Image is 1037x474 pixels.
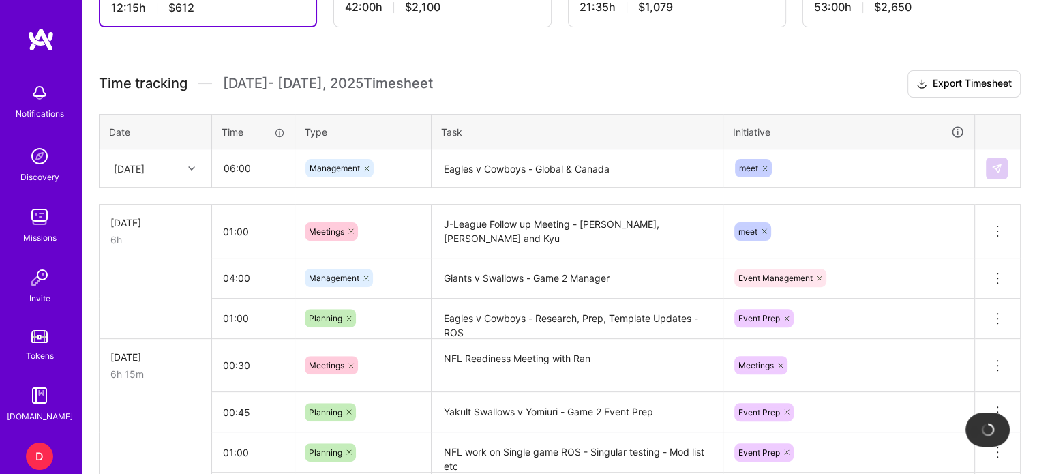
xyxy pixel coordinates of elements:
span: Meetings [309,226,344,237]
span: Planning [309,407,342,417]
img: teamwork [26,203,53,231]
span: Planning [309,447,342,458]
span: Meetings [738,360,774,370]
div: 6h [110,233,200,247]
textarea: NFL Readiness Meeting with Ran [433,340,721,391]
input: HH:MM [212,260,295,296]
textarea: Eagles v Cowboys - Global & Canada [433,151,721,187]
div: Tokens [26,349,54,363]
input: HH:MM [212,434,295,471]
img: bell [26,79,53,106]
textarea: J-League Follow up Meeting - [PERSON_NAME], [PERSON_NAME] and Kyu [433,206,721,257]
span: [DATE] - [DATE] , 2025 Timesheet [223,75,433,92]
img: tokens [31,330,48,343]
div: [DATE] [114,161,145,175]
i: icon Download [916,77,927,91]
th: Date [100,114,212,149]
a: D [22,443,57,470]
th: Task [432,114,723,149]
span: Event Prep [738,313,780,323]
div: [DOMAIN_NAME] [7,409,73,424]
span: Management [309,273,359,283]
span: Time tracking [99,75,187,92]
div: Initiative [733,124,965,140]
img: guide book [26,382,53,409]
span: Event Prep [738,407,780,417]
input: HH:MM [212,347,295,383]
input: HH:MM [212,394,295,430]
span: Event Management [738,273,813,283]
th: Type [295,114,432,149]
input: HH:MM [212,213,295,250]
div: Missions [23,231,57,245]
div: null [986,158,1009,179]
div: Notifications [16,106,64,121]
span: Meetings [309,360,344,370]
div: D [26,443,53,470]
input: HH:MM [212,300,295,336]
button: Export Timesheet [907,70,1021,98]
span: Event Prep [738,447,780,458]
span: meet [738,226,757,237]
textarea: Eagles v Cowboys - Research, Prep, Template Updates - ROS [433,300,721,338]
span: meet [739,163,758,173]
i: icon Chevron [188,165,195,172]
div: 6h 15m [110,367,200,381]
div: [DATE] [110,350,200,364]
textarea: Giants v Swallows - Game 2 Manager [433,260,721,297]
img: discovery [26,143,53,170]
img: logo [27,27,55,52]
input: HH:MM [213,150,294,186]
span: Planning [309,313,342,323]
div: Invite [29,291,50,306]
div: Time [222,125,285,139]
span: Management [310,163,360,173]
img: loading [979,421,996,438]
span: $612 [168,1,194,15]
div: 12:15 h [111,1,305,15]
img: Invite [26,264,53,291]
textarea: NFL work on Single game ROS - Singular testing - Mod list etc [433,434,721,471]
div: [DATE] [110,216,200,230]
img: Submit [991,163,1002,174]
div: Discovery [20,170,59,184]
textarea: Yakult Swallows v Yomiuri - Game 2 Event Prep [433,394,721,431]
